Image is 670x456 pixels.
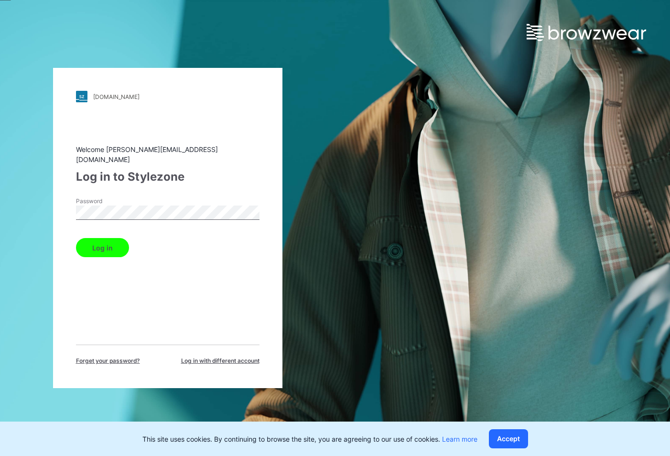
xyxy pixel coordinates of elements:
button: Log in [76,238,129,257]
span: Forget your password? [76,357,140,365]
div: [DOMAIN_NAME] [93,93,140,100]
a: [DOMAIN_NAME] [76,91,259,102]
button: Accept [489,429,528,448]
p: This site uses cookies. By continuing to browse the site, you are agreeing to our use of cookies. [142,434,477,444]
img: browzwear-logo.e42bd6dac1945053ebaf764b6aa21510.svg [527,24,646,41]
span: Log in with different account [181,357,259,365]
img: stylezone-logo.562084cfcfab977791bfbf7441f1a819.svg [76,91,87,102]
a: Learn more [442,435,477,443]
label: Password [76,197,143,206]
div: Welcome [PERSON_NAME][EMAIL_ADDRESS][DOMAIN_NAME] [76,144,259,164]
div: Log in to Stylezone [76,168,259,185]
